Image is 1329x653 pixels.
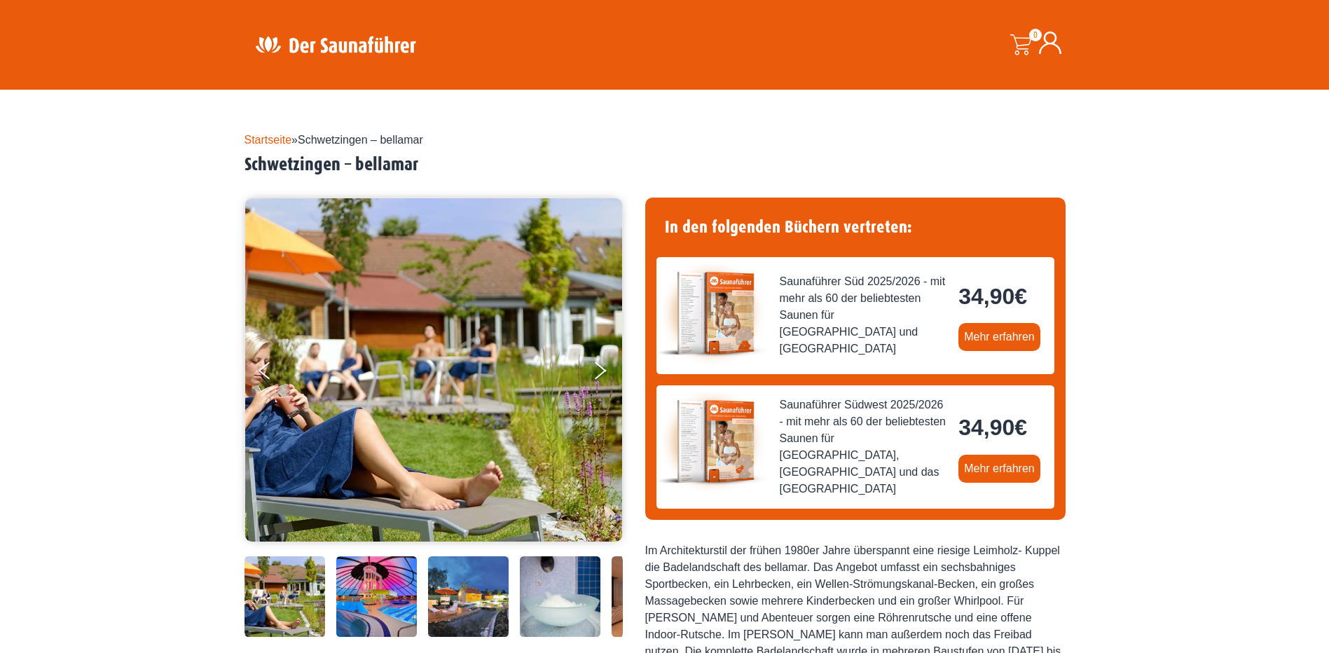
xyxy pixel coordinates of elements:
[958,284,1027,309] bdi: 34,90
[958,415,1027,440] bdi: 34,90
[245,134,292,146] a: Startseite
[592,356,627,391] button: Next
[245,134,423,146] span: »
[958,323,1040,351] a: Mehr erfahren
[780,273,948,357] span: Saunaführer Süd 2025/2026 - mit mehr als 60 der beliebtesten Saunen für [GEOGRAPHIC_DATA] und [GE...
[1014,415,1027,440] span: €
[958,455,1040,483] a: Mehr erfahren
[656,257,769,369] img: der-saunafuehrer-2025-sued.jpg
[1029,29,1042,41] span: 0
[298,134,423,146] span: Schwetzingen – bellamar
[259,356,294,391] button: Previous
[245,154,1085,176] h2: Schwetzingen – bellamar
[1014,284,1027,309] span: €
[656,385,769,497] img: der-saunafuehrer-2025-suedwest.jpg
[780,397,948,497] span: Saunaführer Südwest 2025/2026 - mit mehr als 60 der beliebtesten Saunen für [GEOGRAPHIC_DATA], [G...
[656,209,1054,246] h4: In den folgenden Büchern vertreten:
